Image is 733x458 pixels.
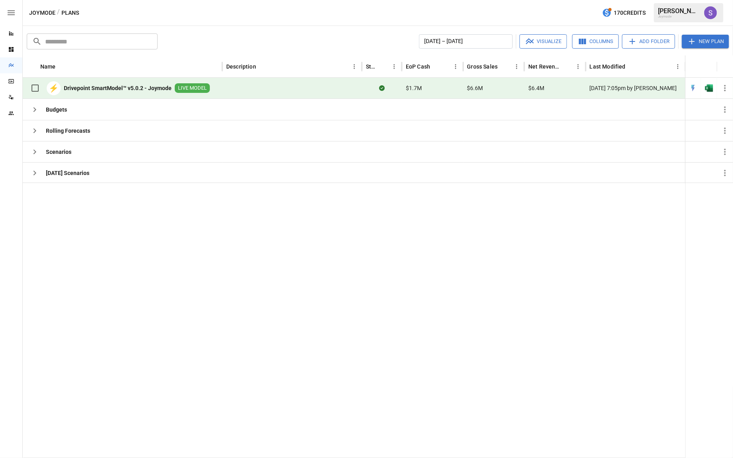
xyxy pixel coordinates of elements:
[528,63,561,70] div: Net Revenue
[57,61,68,72] button: Sort
[467,84,483,92] span: $6.6M
[626,61,638,72] button: Sort
[704,6,717,19] img: Shane Webster
[46,169,89,177] b: [DATE] Scenarios
[658,15,699,18] div: Joymode
[46,148,71,156] b: Scenarios
[467,63,498,70] div: Gross Sales
[573,61,584,72] button: Net Revenue column menu
[599,6,649,20] button: 170Credits
[257,61,268,72] button: Sort
[226,63,256,70] div: Description
[614,8,646,18] span: 170 Credits
[40,63,56,70] div: Name
[377,61,389,72] button: Sort
[406,84,422,92] span: $1.7M
[561,61,573,72] button: Sort
[47,81,61,95] div: ⚡
[658,7,699,15] div: [PERSON_NAME]
[57,8,60,18] div: /
[46,127,90,135] b: Rolling Forecasts
[699,2,722,24] button: Shane Webster
[511,61,522,72] button: Gross Sales column menu
[572,34,619,49] button: Columns
[406,63,430,70] div: EoP Cash
[431,61,442,72] button: Sort
[690,84,697,92] div: Open in Quick Edit
[528,84,544,92] span: $6.4M
[419,34,513,49] button: [DATE] – [DATE]
[389,61,400,72] button: Status column menu
[682,35,729,48] button: New Plan
[175,85,210,92] span: LIVE MODEL
[349,61,360,72] button: Description column menu
[379,84,385,92] div: Sync complete
[672,61,684,72] button: Last Modified column menu
[590,63,626,70] div: Last Modified
[586,78,686,99] div: [DATE] 7:05pm by [PERSON_NAME]
[46,106,67,114] b: Budgets
[520,34,567,49] button: Visualize
[499,61,510,72] button: Sort
[690,84,697,92] img: quick-edit-flash.b8aec18c.svg
[450,61,461,72] button: EoP Cash column menu
[64,84,172,92] b: Drivepoint SmartModel™ v5.0.2 - Joymode
[722,61,733,72] button: Sort
[366,63,377,70] div: Status
[705,84,713,92] div: Open in Excel
[622,34,675,49] button: Add Folder
[705,84,713,92] img: g5qfjXmAAAAABJRU5ErkJggg==
[29,8,55,18] button: Joymode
